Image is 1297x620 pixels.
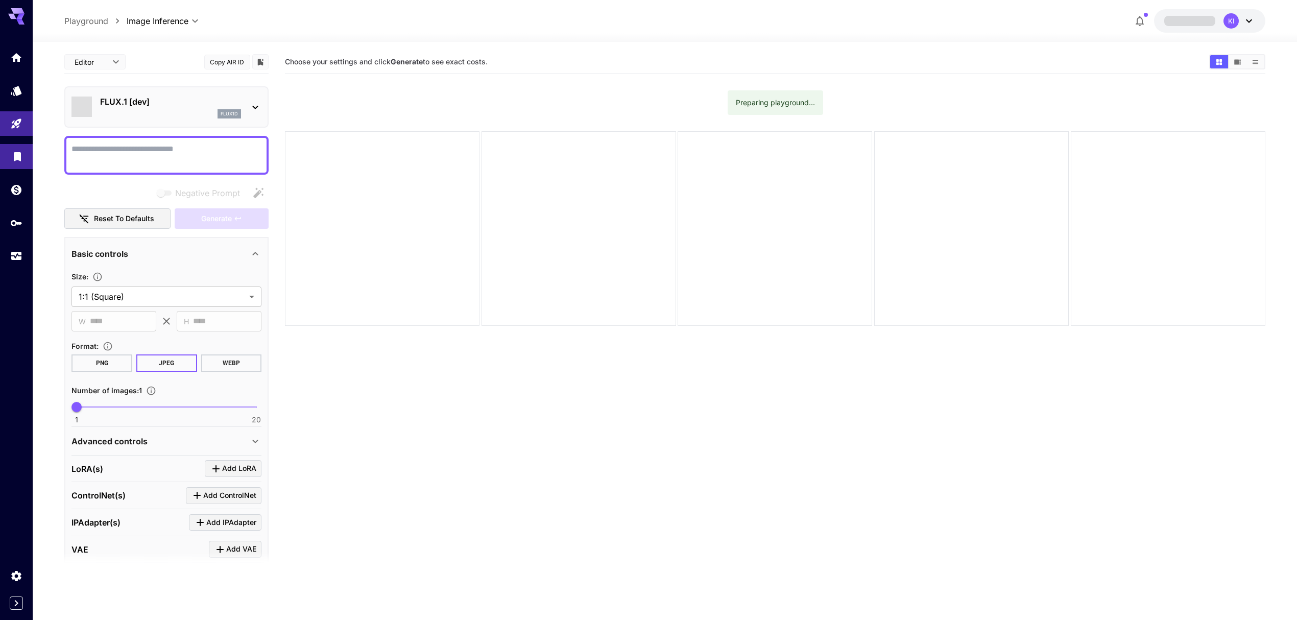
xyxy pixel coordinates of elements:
button: KI [1154,9,1265,33]
p: ControlNet(s) [71,489,126,502]
button: Show media in grid view [1210,55,1228,68]
button: Adjust the dimensions of the generated image by specifying its width and height in pixels, or sel... [88,272,107,282]
div: Library [11,147,23,160]
div: API Keys [10,217,22,229]
div: Playground [10,117,22,130]
p: FLUX.1 [dev] [100,96,241,108]
span: Add LoRA [222,462,256,475]
span: 20 [252,415,261,425]
span: Negative prompts are not compatible with the selected model. [155,186,248,199]
button: Click to add LoRA [205,460,261,477]
span: Negative Prompt [175,187,240,199]
p: LoRA(s) [71,463,103,475]
button: Expand sidebar [10,597,23,610]
button: WEBP [201,354,261,372]
span: Number of images : 1 [71,386,142,395]
span: Size : [71,272,88,281]
div: FLUX.1 [dev]flux1d [71,91,261,123]
button: Specify how many images to generate in a single request. Each image generation will be charged se... [142,386,160,396]
button: Click to add IPAdapter [189,514,261,531]
button: PNG [71,354,132,372]
button: Show media in list view [1246,55,1264,68]
div: Advanced controls [71,429,261,454]
button: Choose the file format for the output image. [99,341,117,351]
span: Add ControlNet [203,489,256,502]
div: Models [10,84,22,97]
div: Preparing playground... [736,93,815,112]
p: Advanced controls [71,435,148,447]
span: Choose your settings and click to see exact costs. [285,57,488,66]
div: Wallet [10,183,22,196]
p: VAE [71,543,88,556]
div: Show media in grid viewShow media in video viewShow media in list view [1209,54,1265,69]
span: H [184,316,189,327]
p: Basic controls [71,248,128,260]
p: IPAdapter(s) [71,516,121,529]
button: Show media in video view [1229,55,1246,68]
button: Click to add ControlNet [186,487,261,504]
a: Playground [64,15,108,27]
button: Click to add VAE [209,541,261,558]
div: Usage [10,250,22,263]
span: 1 [75,415,78,425]
div: Settings [10,569,22,582]
button: Copy AIR ID [204,55,250,69]
div: KI [1223,13,1239,29]
div: Basic controls [71,242,261,266]
span: Add IPAdapter [206,516,256,529]
button: Reset to defaults [64,208,171,229]
button: Add to library [256,56,265,68]
p: flux1d [221,110,238,117]
div: Home [10,51,22,64]
span: Image Inference [127,15,188,27]
span: Add VAE [226,543,256,556]
nav: breadcrumb [64,15,127,27]
span: Editor [75,57,106,67]
span: W [79,316,86,327]
button: JPEG [136,354,197,372]
b: Generate [391,57,423,66]
span: Format : [71,342,99,350]
span: 1:1 (Square) [79,291,245,303]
